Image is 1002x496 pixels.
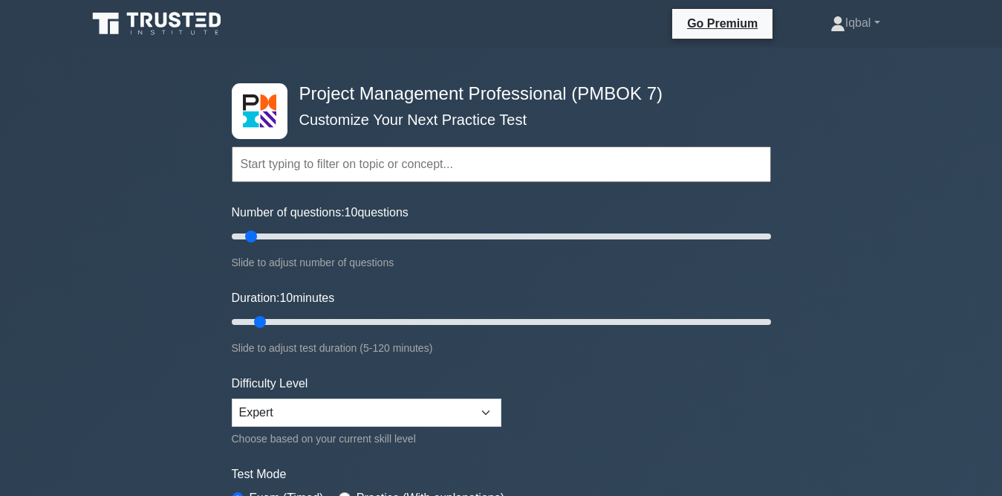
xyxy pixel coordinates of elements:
[232,146,771,182] input: Start typing to filter on topic or concept...
[232,430,501,448] div: Choose based on your current skill level
[232,339,771,357] div: Slide to adjust test duration (5-120 minutes)
[795,8,916,38] a: Iqbal
[279,292,293,304] span: 10
[232,375,308,393] label: Difficulty Level
[345,206,358,219] span: 10
[232,466,771,483] label: Test Mode
[678,14,767,33] a: Go Premium
[293,83,698,105] h4: Project Management Professional (PMBOK 7)
[232,289,335,307] label: Duration: minutes
[232,254,771,271] div: Slide to adjust number of questions
[232,204,409,222] label: Number of questions: questions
